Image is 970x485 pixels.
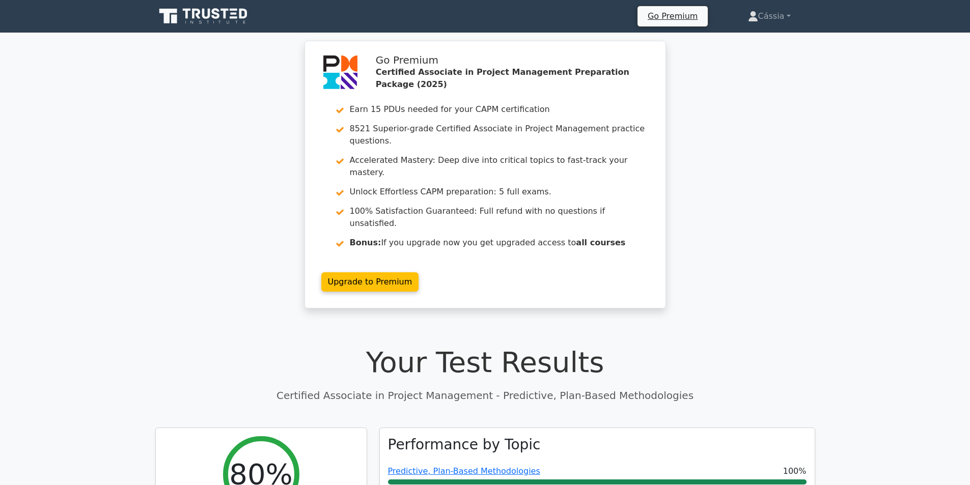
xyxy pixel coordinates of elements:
h1: Your Test Results [155,345,815,379]
a: Cássia [724,6,815,26]
a: Go Premium [642,9,704,23]
span: 100% [783,465,807,477]
h3: Performance by Topic [388,436,541,453]
a: Predictive, Plan-Based Methodologies [388,466,540,476]
p: Certified Associate in Project Management - Predictive, Plan-Based Methodologies [155,388,815,403]
a: Upgrade to Premium [321,272,419,292]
